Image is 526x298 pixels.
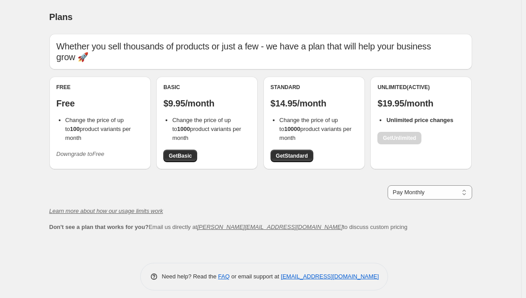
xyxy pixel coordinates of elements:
a: [PERSON_NAME][EMAIL_ADDRESS][DOMAIN_NAME] [197,224,343,230]
span: Change the price of up to product variants per month [279,117,352,141]
p: Free [57,98,144,109]
a: [EMAIL_ADDRESS][DOMAIN_NAME] [281,273,379,280]
button: Downgrade toFree [51,147,110,161]
p: $9.95/month [163,98,251,109]
a: GetBasic [163,150,197,162]
b: Unlimited price changes [386,117,453,123]
div: Basic [163,84,251,91]
a: Learn more about how our usage limits work [49,208,163,214]
i: Downgrade to Free [57,151,105,157]
span: Need help? Read the [162,273,218,280]
a: GetStandard [271,150,313,162]
a: FAQ [218,273,230,280]
span: Change the price of up to product variants per month [65,117,131,141]
div: Standard [271,84,358,91]
span: Email us directly at to discuss custom pricing [49,224,408,230]
div: Free [57,84,144,91]
span: Change the price of up to product variants per month [172,117,241,141]
p: $19.95/month [377,98,465,109]
span: Get Basic [169,152,192,159]
b: 10000 [284,126,300,132]
span: Plans [49,12,73,22]
b: 100 [70,126,80,132]
span: Get Standard [276,152,308,159]
p: Whether you sell thousands of products or just a few - we have a plan that will help your busines... [57,41,465,62]
b: 1000 [177,126,190,132]
span: or email support at [230,273,281,280]
p: $14.95/month [271,98,358,109]
b: Don't see a plan that works for you? [49,224,149,230]
div: Unlimited (Active) [377,84,465,91]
